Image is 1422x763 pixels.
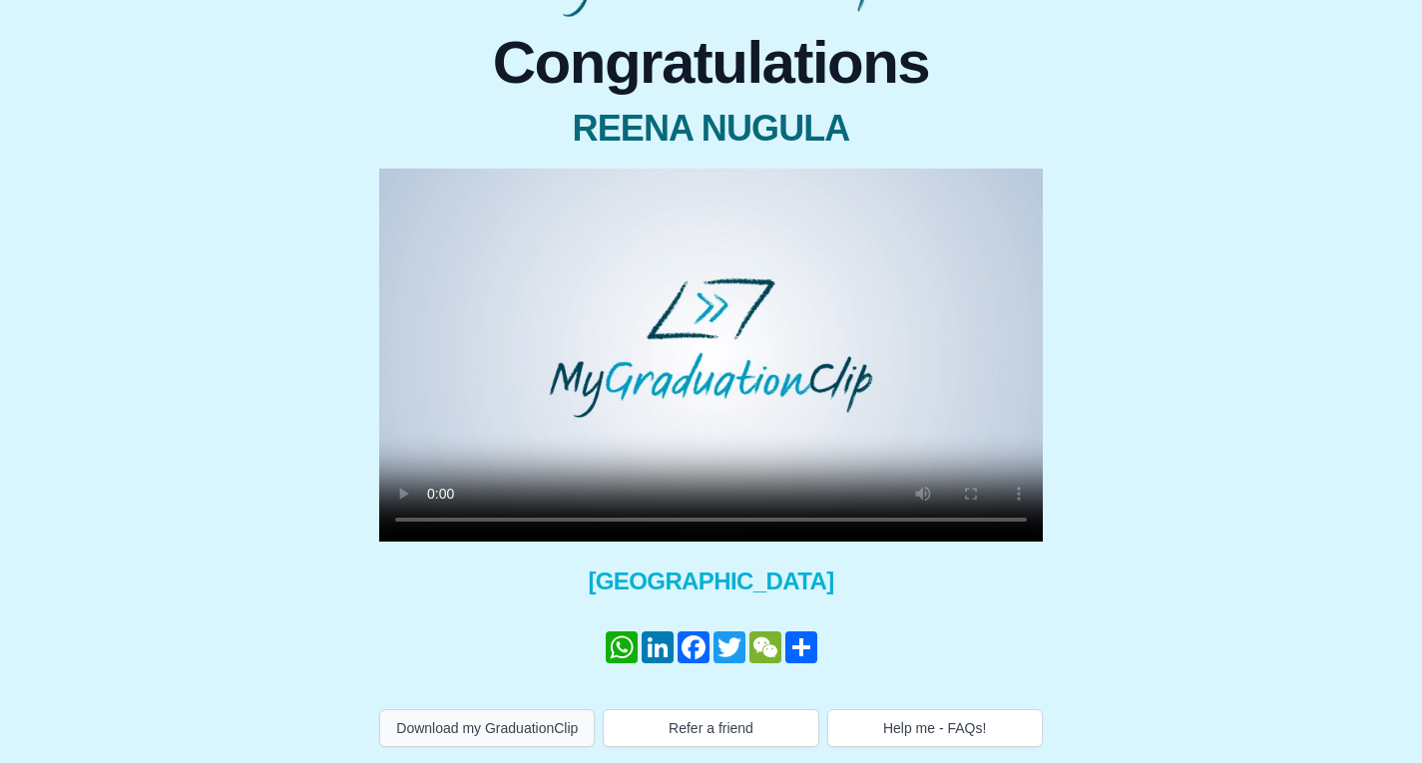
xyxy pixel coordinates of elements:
a: Facebook [676,631,711,663]
a: WhatsApp [604,631,640,663]
a: Twitter [711,631,747,663]
button: Refer a friend [603,709,818,747]
span: REENA NUGULA [379,109,1043,149]
span: Congratulations [379,33,1043,93]
button: Download my GraduationClip [379,709,595,747]
a: LinkedIn [640,631,676,663]
a: WeChat [747,631,783,663]
a: Share [783,631,819,663]
span: [GEOGRAPHIC_DATA] [379,566,1043,597]
button: Help me - FAQs! [827,709,1043,747]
